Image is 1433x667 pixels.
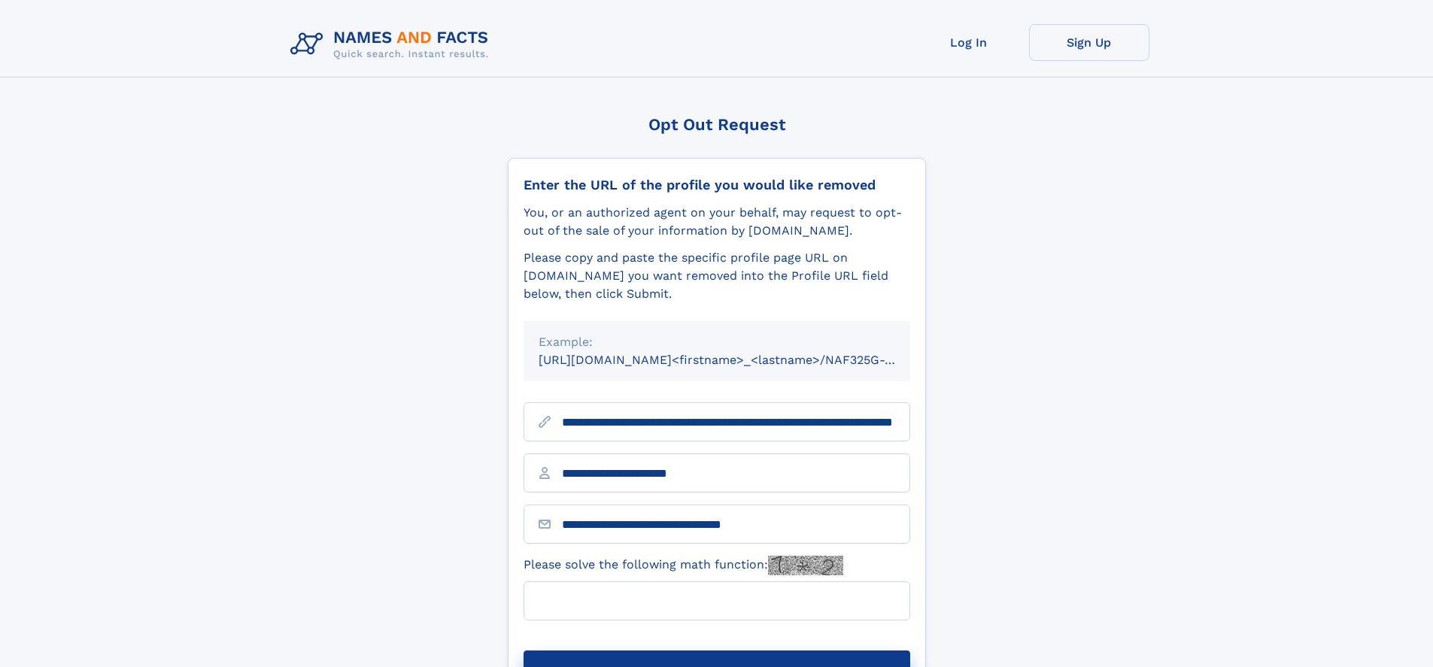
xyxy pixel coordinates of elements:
img: Logo Names and Facts [284,24,501,65]
div: You, or an authorized agent on your behalf, may request to opt-out of the sale of your informatio... [524,204,910,240]
div: Opt Out Request [508,115,926,134]
div: Please copy and paste the specific profile page URL on [DOMAIN_NAME] you want removed into the Pr... [524,249,910,303]
div: Enter the URL of the profile you would like removed [524,177,910,193]
a: Sign Up [1029,24,1149,61]
div: Example: [539,333,895,351]
a: Log In [909,24,1029,61]
label: Please solve the following math function: [524,556,843,575]
small: [URL][DOMAIN_NAME]<firstname>_<lastname>/NAF325G-xxxxxxxx [539,353,939,367]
